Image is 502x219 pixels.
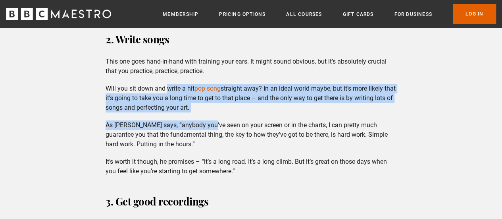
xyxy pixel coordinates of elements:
h3: 2. Write songs [106,30,396,49]
h3: 3. Get good recordings [106,192,396,211]
p: This one goes hand-in-hand with training your ears. It might sound obvious, but it’s absolutely c... [106,57,396,76]
nav: Primary [163,4,496,24]
p: As [PERSON_NAME] says, “anybody you’ve seen on your screen or in the charts, I can pretty much gu... [106,120,396,149]
a: Gift Cards [342,10,373,18]
p: Will you sit down and write a hit straight away? In an ideal world maybe, but it’s more likely th... [106,84,396,112]
a: pop song [194,85,221,92]
p: It’s worth it though, he promises – “it’s a long road. It’s a long climb. But it’s great on those... [106,157,396,176]
svg: BBC Maestro [6,8,111,20]
a: All Courses [286,10,322,18]
a: For business [394,10,432,18]
a: Membership [163,10,198,18]
a: Pricing Options [219,10,265,18]
a: Log In [453,4,496,24]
